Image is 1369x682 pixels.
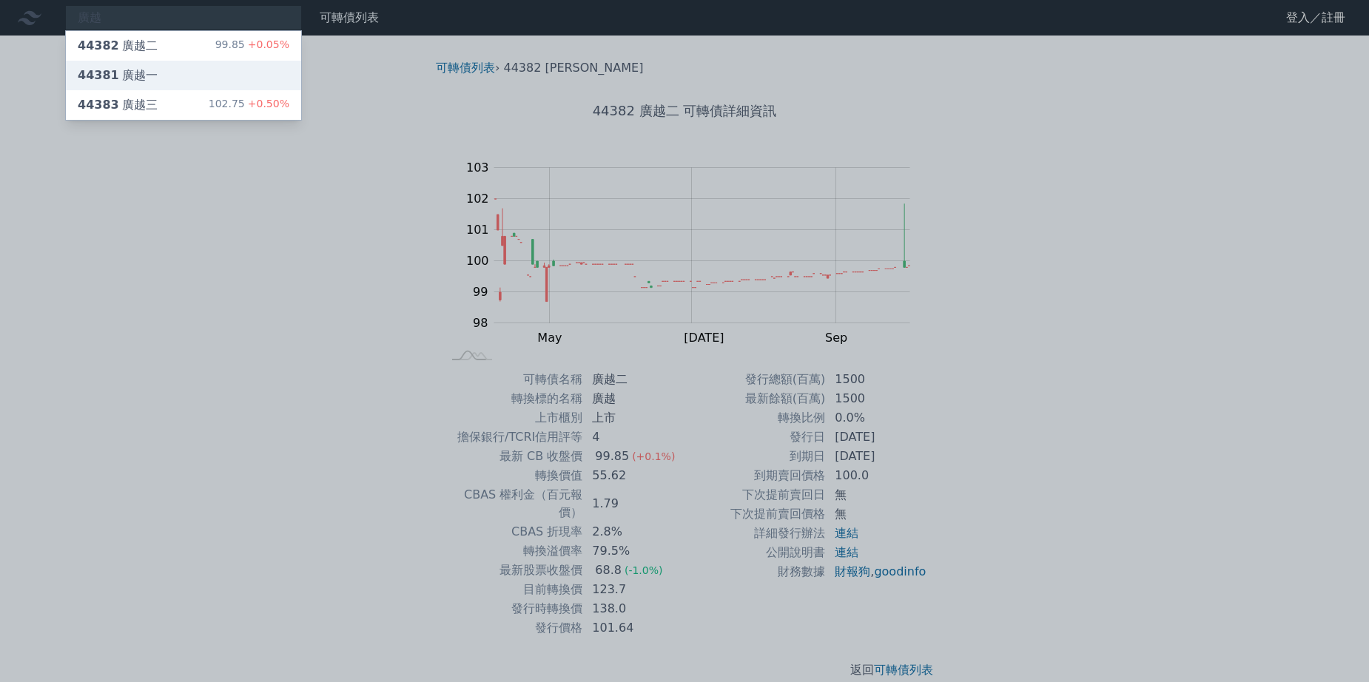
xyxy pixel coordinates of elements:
div: 廣越一 [78,67,158,84]
span: +0.05% [245,38,289,50]
span: 44383 [78,98,119,112]
a: 44381廣越一 [66,61,301,90]
div: 102.75 [209,96,289,114]
iframe: Chat Widget [1295,611,1369,682]
span: 44381 [78,68,119,82]
div: 99.85 [215,37,289,55]
div: 聊天小工具 [1295,611,1369,682]
span: +0.50% [245,98,289,109]
span: 44382 [78,38,119,53]
div: 廣越二 [78,37,158,55]
a: 44383廣越三 102.75+0.50% [66,90,301,120]
a: 44382廣越二 99.85+0.05% [66,31,301,61]
div: 廣越三 [78,96,158,114]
